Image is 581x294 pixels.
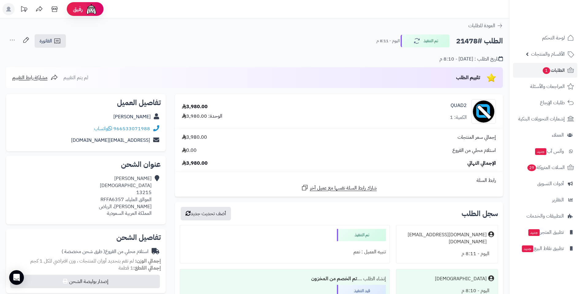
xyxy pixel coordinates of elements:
[513,225,577,240] a: تطبيق المتجرجديد
[513,128,577,142] a: العملاء
[12,74,47,81] span: مشاركة رابط التقييم
[10,275,160,288] button: إصدار بوليصة الشحن
[458,134,496,141] span: إجمالي سعر المنتجات
[513,241,577,256] a: تطبيق نقاط البيعجديد
[513,160,577,175] a: السلات المتروكة29
[9,270,24,285] div: Open Intercom Messenger
[540,98,565,107] span: طلبات الإرجاع
[521,244,564,253] span: تطبيق نقاط البيع
[182,103,208,110] div: 3,980.00
[435,275,487,282] div: [DEMOGRAPHIC_DATA]
[62,248,149,255] div: استلام محلي من الفروع
[85,3,97,15] img: ai-face.png
[468,22,503,29] a: العودة للطلبات
[177,177,500,184] div: رابط السلة
[40,37,52,45] span: الفاتورة
[99,175,152,217] div: [PERSON_NAME] [DEMOGRAPHIC_DATA] 13215 العوالق العلياء، RFFA6357 [PERSON_NAME]، الرياض المملكة ال...
[73,6,83,13] span: رفيق
[537,179,564,188] span: أدوات التسويق
[518,115,565,123] span: إشعارات التحويلات البنكية
[450,114,467,121] div: الكمية: 1
[71,137,150,144] a: [EMAIL_ADDRESS][DOMAIN_NAME]
[462,210,498,217] h3: سجل الطلب
[528,229,540,236] span: جديد
[535,148,546,155] span: جديد
[513,176,577,191] a: أدوات التسويق
[513,112,577,126] a: إشعارات التحويلات البنكية
[456,74,480,81] span: تقييم الطلب
[513,193,577,207] a: التقارير
[531,50,565,58] span: الأقسام والمنتجات
[11,234,161,241] h2: تفاصيل الشحن
[526,212,564,220] span: التطبيقات والخدمات
[440,56,503,63] div: تاريخ الطلب : [DATE] - 8:10 م
[513,63,577,78] a: الطلبات1
[539,15,575,28] img: logo-2.png
[400,248,494,260] div: اليوم - 8:11 م
[552,131,564,139] span: العملاء
[472,99,496,124] img: no_image-90x90.png
[182,160,208,167] span: 3,980.00
[11,99,161,106] h2: تفاصيل العميل
[301,184,377,192] a: شارك رابط السلة نفسها مع عميل آخر
[451,102,467,109] a: QUAD2
[527,163,565,172] span: السلات المتروكة
[534,147,564,156] span: وآتس آب
[16,3,32,17] a: تحديثات المنصة
[35,34,66,48] a: الفاتورة
[113,113,151,120] a: [PERSON_NAME]
[513,209,577,223] a: التطبيقات والخدمات
[468,22,495,29] span: العودة للطلبات
[552,196,564,204] span: التقارير
[62,248,105,255] span: ( طرق شحن مخصصة )
[542,66,565,75] span: الطلبات
[184,246,386,258] div: تنبيه العميل : نعم
[133,264,161,272] strong: إجمالي القطع:
[513,144,577,159] a: وآتس آبجديد
[63,74,88,81] span: لم يتم التقييم
[94,125,112,132] a: واتساب
[12,74,58,81] a: مشاركة رابط التقييم
[513,31,577,45] a: لوحة التحكم
[530,82,565,91] span: المراجعات والأسئلة
[311,275,357,282] b: تم الخصم من المخزون
[543,67,550,74] span: 1
[184,273,386,285] div: إنشاء الطلب ....
[527,164,536,171] span: 29
[310,185,377,192] span: شارك رابط السلة نفسها مع عميل آخر
[513,79,577,94] a: المراجعات والأسئلة
[456,35,503,47] h2: الطلب #21478
[452,147,496,154] span: استلام محلي من الفروع
[522,245,533,252] span: جديد
[11,161,161,168] h2: عنوان الشحن
[513,95,577,110] a: طلبات الإرجاع
[30,257,134,265] span: لم تقم بتحديد أوزان للمنتجات ، وزن افتراضي للكل 1 كجم
[182,147,197,154] span: 0.00
[467,160,496,167] span: الإجمالي النهائي
[182,134,207,141] span: 3,980.00
[119,264,161,272] small: 1 قطعة
[181,207,231,220] button: أضف تحديث جديد
[401,35,450,47] button: تم التنفيذ
[400,231,487,245] div: [DOMAIN_NAME][EMAIL_ADDRESS][DOMAIN_NAME]
[113,125,150,132] a: 966533071988
[337,229,386,241] div: تم التنفيذ
[542,34,565,42] span: لوحة التحكم
[528,228,564,237] span: تطبيق المتجر
[376,38,400,44] small: اليوم - 8:11 م
[182,113,222,120] div: الوحدة: 3,980.00
[135,257,161,265] strong: إجمالي الوزن:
